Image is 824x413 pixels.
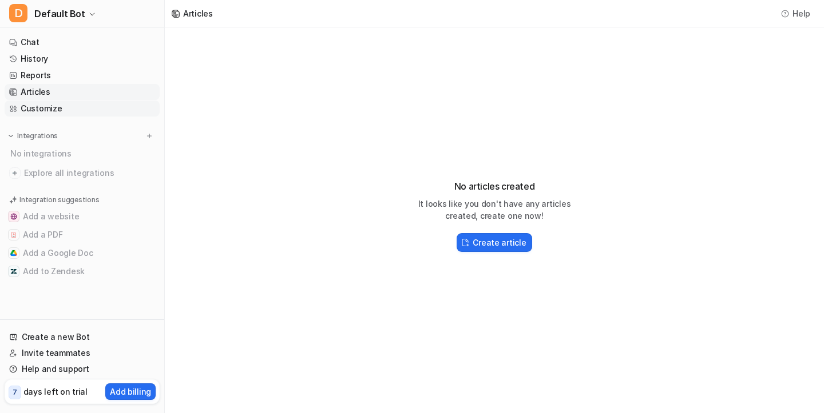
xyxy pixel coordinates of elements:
p: 7 [13,387,17,398]
h2: Create article [473,236,526,248]
a: Customize [5,101,160,117]
a: Help and support [5,361,160,377]
button: Add billing [105,383,156,400]
p: days left on trial [23,386,88,398]
p: Add billing [110,386,151,398]
img: Add to Zendesk [10,268,17,275]
img: expand menu [7,132,15,140]
p: Integrations [17,131,58,141]
a: Create a new Bot [5,329,160,345]
button: Add a Google DocAdd a Google Doc [5,244,160,262]
button: Create article [457,233,532,252]
img: Add a Google Doc [10,250,17,256]
a: Invite teammates [5,345,160,361]
span: Explore all integrations [24,164,155,182]
img: explore all integrations [9,167,21,179]
a: Chat [5,34,160,50]
span: D [9,4,27,22]
div: No integrations [7,144,160,163]
p: Integration suggestions [19,195,99,205]
button: Help [778,5,815,22]
div: Articles [183,7,213,19]
span: Default Bot [34,6,85,22]
a: Explore all integrations [5,165,160,181]
h3: No articles created [403,179,586,193]
img: Add a PDF [10,231,17,238]
button: Add a PDFAdd a PDF [5,226,160,244]
button: Add to ZendeskAdd to Zendesk [5,262,160,280]
a: History [5,51,160,67]
img: Add a website [10,213,17,220]
a: Articles [5,84,160,100]
img: menu_add.svg [145,132,153,140]
p: It looks like you don't have any articles created, create one now! [403,198,586,222]
a: Reports [5,67,160,83]
button: Integrations [5,130,61,142]
button: Add a websiteAdd a website [5,207,160,226]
